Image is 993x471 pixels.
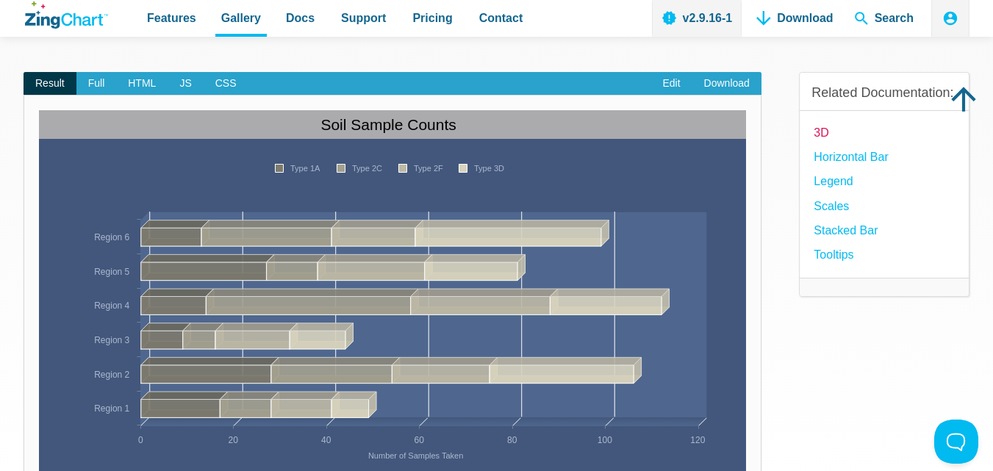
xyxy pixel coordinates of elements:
[650,72,692,96] a: Edit
[341,8,386,28] span: Support
[25,1,108,29] a: ZingChart Logo. Click to return to the homepage
[811,85,957,101] h3: Related Documentation:
[814,245,853,265] a: Tooltips
[814,220,878,240] a: Stacked Bar
[692,72,761,96] a: Download
[116,72,168,96] span: HTML
[221,8,261,28] span: Gallery
[479,8,523,28] span: Contact
[934,420,978,464] iframe: Toggle Customer Support
[286,8,315,28] span: Docs
[412,8,452,28] span: Pricing
[204,72,248,96] span: CSS
[814,123,828,143] a: 3D
[24,72,76,96] span: Result
[814,196,849,216] a: Scales
[168,72,203,96] span: JS
[76,72,117,96] span: Full
[814,147,888,167] a: Horizontal Bar
[814,171,853,191] a: Legend
[147,8,196,28] span: Features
